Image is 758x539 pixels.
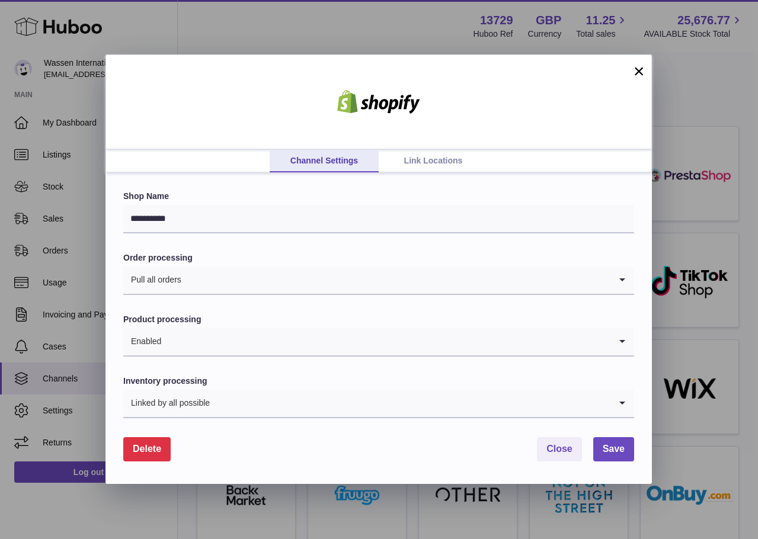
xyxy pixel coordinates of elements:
[123,191,634,202] label: Shop Name
[546,444,573,454] span: Close
[270,150,379,172] a: Channel Settings
[537,437,582,461] button: Close
[123,390,634,418] div: Search for option
[123,390,210,417] span: Linked by all possible
[123,252,634,264] label: Order processing
[123,437,171,461] button: Delete
[603,444,625,454] span: Save
[162,328,610,355] input: Search for option
[328,90,429,114] img: shopify
[593,437,634,461] button: Save
[379,150,488,172] a: Link Locations
[182,267,610,294] input: Search for option
[123,328,634,357] div: Search for option
[123,328,162,355] span: Enabled
[210,390,610,417] input: Search for option
[123,267,182,294] span: Pull all orders
[123,376,634,387] label: Inventory processing
[123,314,634,325] label: Product processing
[632,64,646,78] button: ×
[133,444,161,454] span: Delete
[123,267,634,295] div: Search for option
